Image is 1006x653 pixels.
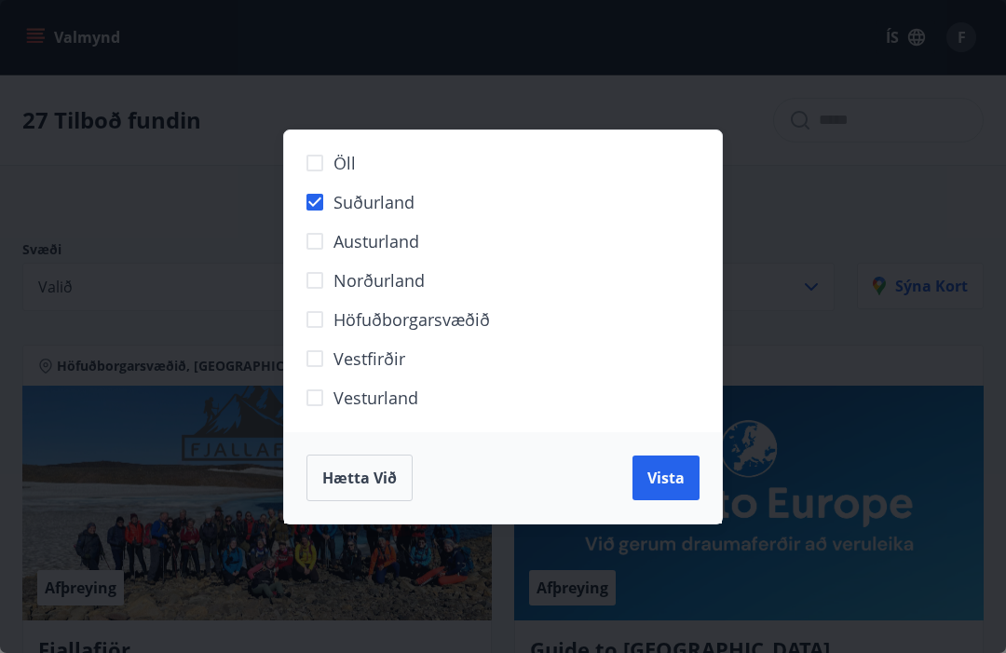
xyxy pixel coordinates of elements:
[333,190,415,214] span: Suðurland
[333,151,356,175] span: Öll
[632,456,700,500] button: Vista
[647,468,685,488] span: Vista
[333,307,490,332] span: Höfuðborgarsvæðið
[333,229,419,253] span: Austurland
[306,455,413,501] button: Hætta við
[333,347,405,371] span: Vestfirðir
[333,386,418,410] span: Vesturland
[322,468,397,488] span: Hætta við
[333,268,425,292] span: Norðurland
